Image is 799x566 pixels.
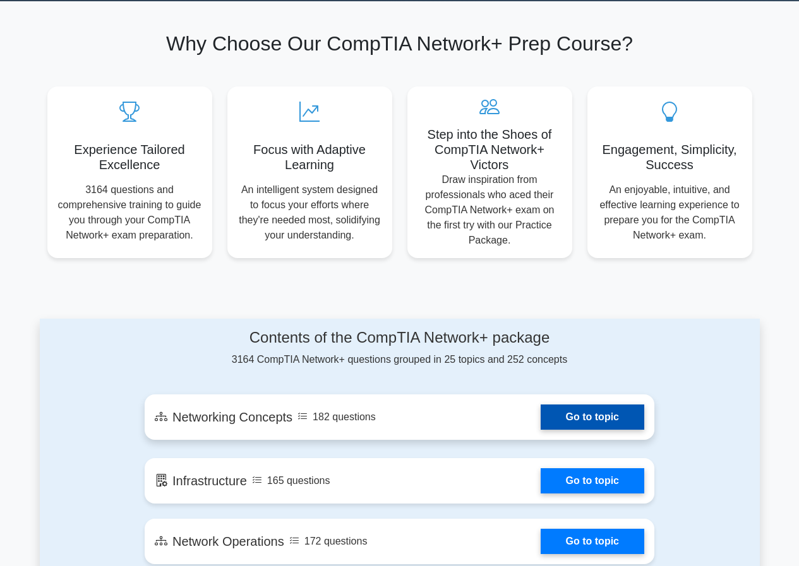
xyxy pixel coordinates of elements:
[541,529,644,554] a: Go to topic
[237,182,382,243] p: An intelligent system designed to focus your efforts where they're needed most, solidifying your ...
[418,127,562,172] h5: Step into the Shoes of CompTIA Network+ Victors
[598,142,742,172] h5: Engagement, Simplicity, Success
[145,329,654,367] div: 3164 CompTIA Network+ questions grouped in 25 topics and 252 concepts
[57,142,202,172] h5: Experience Tailored Excellence
[541,468,644,493] a: Go to topic
[57,182,202,243] p: 3164 questions and comprehensive training to guide you through your CompTIA Network+ exam prepara...
[418,172,562,248] p: Draw inspiration from professionals who aced their CompTIA Network+ exam on the first try with ou...
[145,329,654,347] h4: Contents of the CompTIA Network+ package
[237,142,382,172] h5: Focus with Adaptive Learning
[541,404,644,430] a: Go to topic
[598,182,742,243] p: An enjoyable, intuitive, and effective learning experience to prepare you for the CompTIA Network...
[47,32,752,56] h2: Why Choose Our CompTIA Network+ Prep Course?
